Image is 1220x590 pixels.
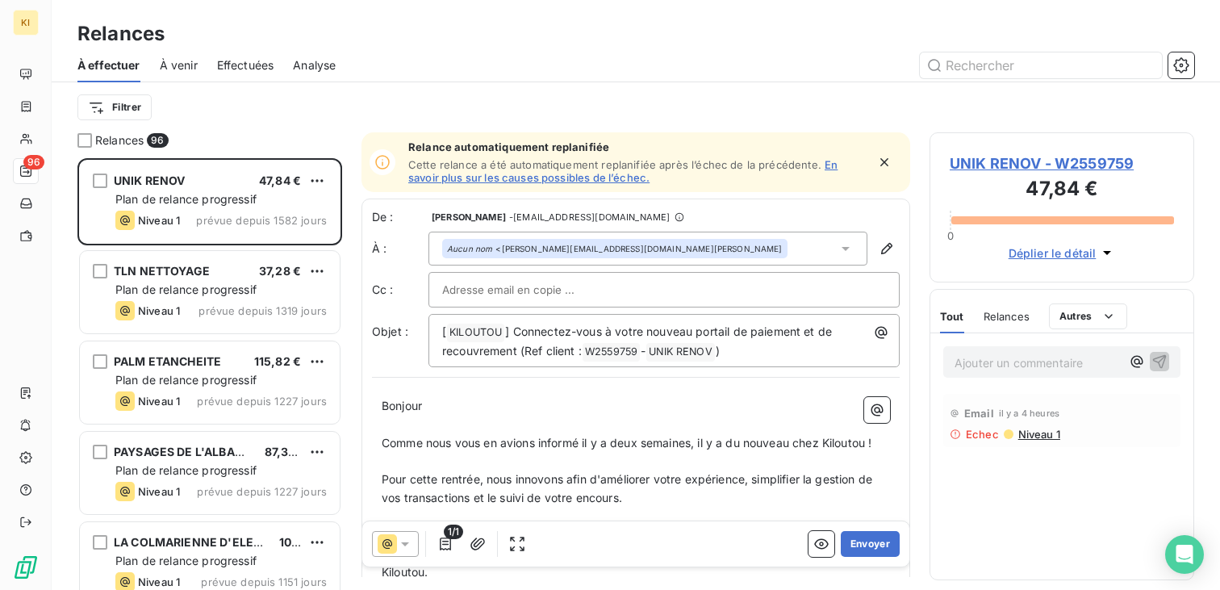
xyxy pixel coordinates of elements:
span: 115,82 € [254,354,301,368]
span: Effectuées [217,57,274,73]
span: prévue depuis 1582 jours [196,214,327,227]
span: 47,84 € [259,174,301,187]
span: PALM ETANCHEITE [114,354,221,368]
span: 0 [947,229,954,242]
div: grid [77,158,342,590]
span: prévue depuis 1227 jours [197,485,327,498]
span: prévue depuis 1319 jours [198,304,327,317]
input: Adresse email en copie ... [442,278,616,302]
span: 108,14 € [279,535,325,549]
img: Logo LeanPay [13,554,39,580]
label: À : [372,241,428,257]
span: UNIK RENOV - W2559759 [950,153,1174,174]
span: Analyse [293,57,336,73]
span: 87,31 € [265,445,304,458]
span: Niveau 1 [138,214,180,227]
span: 96 [147,133,168,148]
span: W2559759 [583,343,640,362]
span: KILOUTOU [447,324,504,342]
span: il y a 4 heures [999,408,1059,418]
span: Comme nous vous en avions informé il y a deux semaines, il y a du nouveau chez Kiloutou ! [382,436,871,450]
span: Plan de relance progressif [115,554,257,567]
span: Plan de relance progressif [115,373,257,387]
span: TLN NETTOYAGE [114,264,210,278]
label: Cc : [372,282,428,298]
span: Cette relance a été automatiquement replanifiée après l’échec de la précédente. [408,158,821,171]
span: Déplier le détail [1009,245,1097,262]
span: ) [716,344,720,358]
span: À venir [160,57,198,73]
span: - [EMAIL_ADDRESS][DOMAIN_NAME] [509,212,670,222]
div: KI [13,10,39,36]
button: Filtrer [77,94,152,120]
span: Niveau 1 [138,395,180,408]
span: Plan de relance progressif [115,282,257,296]
span: [ [442,324,446,338]
button: Autres [1049,303,1127,329]
span: Niveau 1 [138,575,180,588]
span: Email [964,407,994,420]
h3: Relances [77,19,165,48]
span: ] Connectez-vous à votre nouveau portail de paiement et de recouvrement (Ref client : [442,324,835,358]
span: Pour cette rentrée, nous innovons afin d'améliorer votre expérience, simplifier la gestion de vos... [382,472,875,504]
span: prévue depuis 1151 jours [201,575,327,588]
span: 96 [23,155,44,169]
span: Plan de relance progressif [115,463,257,477]
span: LA COLMARIENNE D'ELECTRICITE ET DE MAINTENANCE [114,535,432,549]
span: 1/1 [444,525,463,539]
div: Open Intercom Messenger [1165,535,1204,574]
span: - [641,344,646,358]
span: Plan de relance progressif [115,192,257,206]
span: Relances [95,132,144,149]
span: Niveau 1 [138,304,180,317]
input: Rechercher [920,52,1162,78]
span: Objet : [372,324,408,338]
span: À effectuer [77,57,140,73]
span: Relance automatiquement replanifiée [408,140,867,153]
a: En savoir plus sur les causes possibles de l’échec. [408,158,838,184]
span: Niveau 1 [138,485,180,498]
span: Tout [940,310,964,323]
button: Déplier le détail [1004,244,1121,262]
span: [PERSON_NAME] [432,212,506,222]
em: Aucun nom [447,243,492,254]
div: <[PERSON_NAME][EMAIL_ADDRESS][DOMAIN_NAME][PERSON_NAME] [447,243,783,254]
span: 37,28 € [259,264,301,278]
h3: 47,84 € [950,174,1174,207]
span: Bonjour [382,399,422,412]
span: De : [372,209,428,225]
button: Envoyer [841,531,900,557]
span: UNIK RENOV [646,343,715,362]
span: Echec [966,428,999,441]
span: prévue depuis 1227 jours [197,395,327,408]
span: Relances [984,310,1030,323]
span: PAYSAGES DE L'ALBANAIS [114,445,262,458]
span: Niveau 1 [1017,428,1060,441]
span: UNIK RENOV [114,174,186,187]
